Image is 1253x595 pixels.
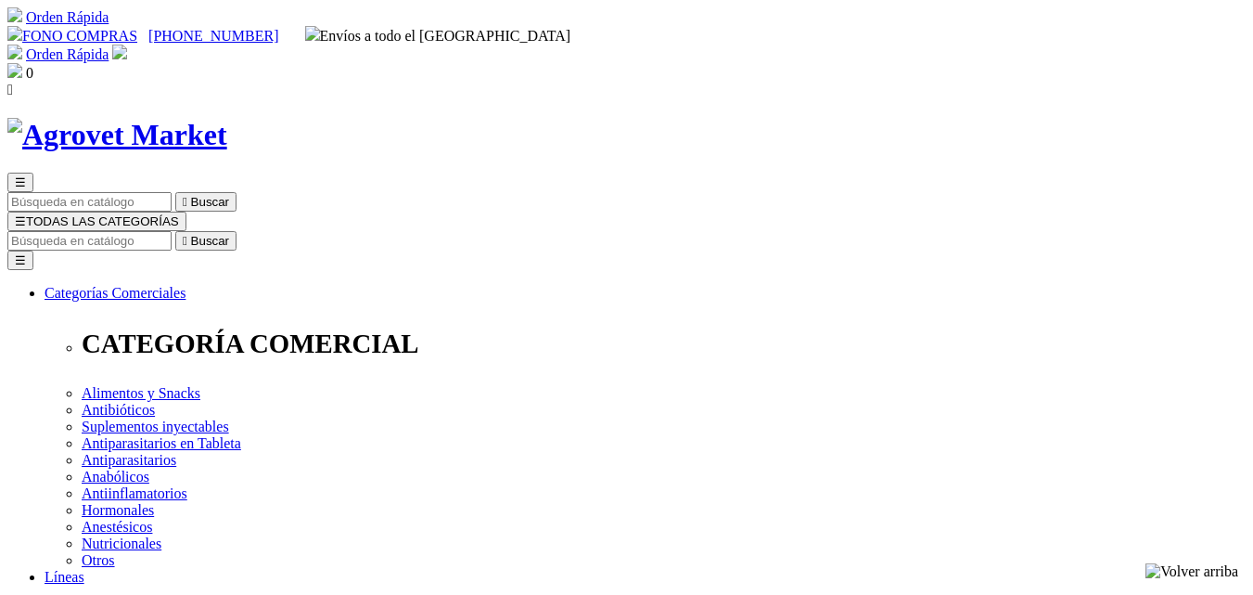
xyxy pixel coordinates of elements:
[7,118,227,152] img: Agrovet Market
[82,469,149,485] a: Anabólicos
[175,231,237,251] button:  Buscar
[82,385,200,401] a: Alimentos y Snacks
[7,212,186,231] button: ☰TODAS LAS CATEGORÍAS
[82,419,229,434] a: Suplementos inyectables
[305,26,320,41] img: delivery-truck.svg
[191,195,229,209] span: Buscar
[7,45,22,59] img: shopping-cart.svg
[26,9,109,25] a: Orden Rápida
[7,63,22,78] img: shopping-bag.svg
[183,234,187,248] i: 
[7,173,33,192] button: ☰
[45,569,84,585] a: Líneas
[82,502,154,518] a: Hormonales
[112,46,127,62] a: Acceda a su cuenta de cliente
[148,28,278,44] a: [PHONE_NUMBER]
[82,536,161,551] a: Nutricionales
[82,485,187,501] a: Antiinflamatorios
[82,552,115,568] a: Otros
[175,192,237,212] button:  Buscar
[7,231,172,251] input: Buscar
[7,26,22,41] img: phone.svg
[183,195,187,209] i: 
[15,175,26,189] span: ☰
[191,234,229,248] span: Buscar
[82,329,1246,359] p: CATEGORÍA COMERCIAL
[26,65,33,81] span: 0
[82,435,241,451] a: Antiparasitarios en Tableta
[82,402,155,418] a: Antibióticos
[7,251,33,270] button: ☰
[305,28,571,44] span: Envíos a todo el [GEOGRAPHIC_DATA]
[1145,563,1238,580] img: Volver arriba
[7,82,13,97] i: 
[45,285,185,301] a: Categorías Comerciales
[7,28,137,44] a: FONO COMPRAS
[15,214,26,228] span: ☰
[82,519,152,535] a: Anestésicos
[26,46,109,62] a: Orden Rápida
[7,192,172,212] input: Buscar
[82,452,176,468] a: Antiparasitarios
[7,7,22,22] img: shopping-cart.svg
[112,45,127,59] img: user.svg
